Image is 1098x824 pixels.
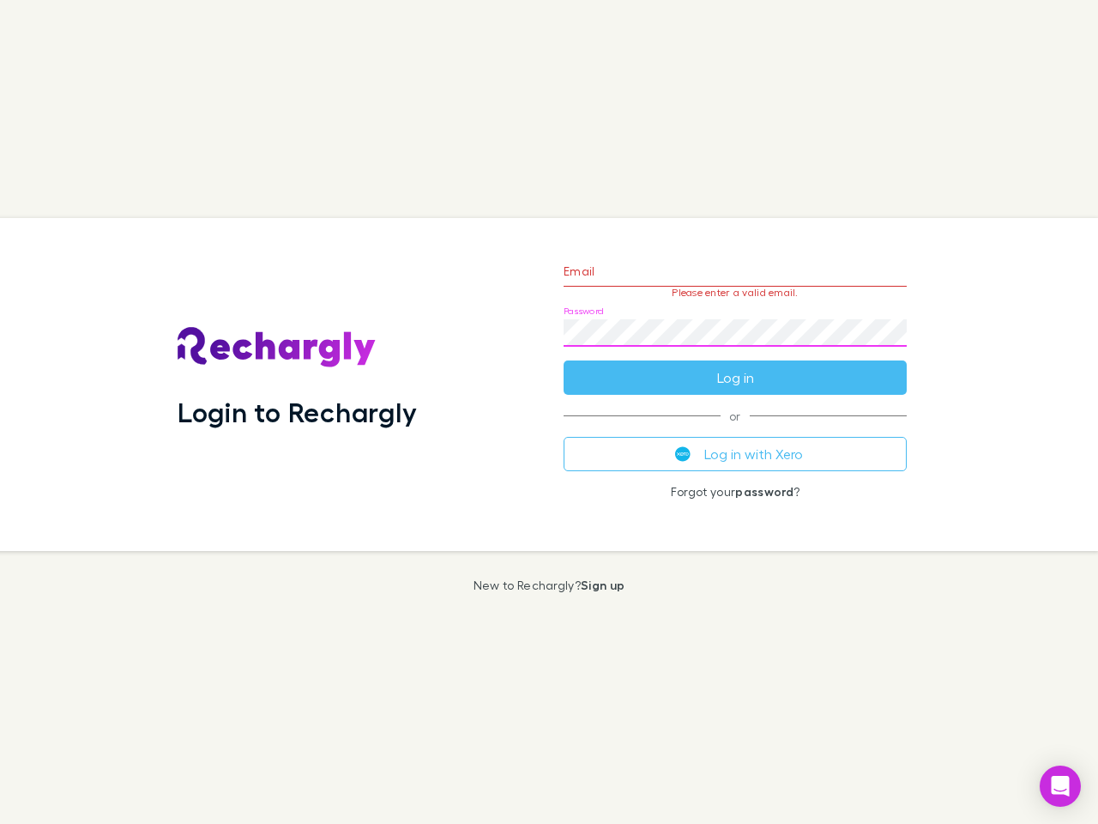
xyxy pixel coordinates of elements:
[675,446,691,462] img: Xero's logo
[564,360,907,395] button: Log in
[564,485,907,499] p: Forgot your ?
[474,579,625,592] p: New to Rechargly?
[178,396,417,428] h1: Login to Rechargly
[564,415,907,416] span: or
[735,484,793,499] a: password
[564,287,907,299] p: Please enter a valid email.
[564,305,604,318] label: Password
[178,327,377,368] img: Rechargly's Logo
[581,578,624,592] a: Sign up
[1040,766,1081,807] div: Open Intercom Messenger
[564,437,907,471] button: Log in with Xero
